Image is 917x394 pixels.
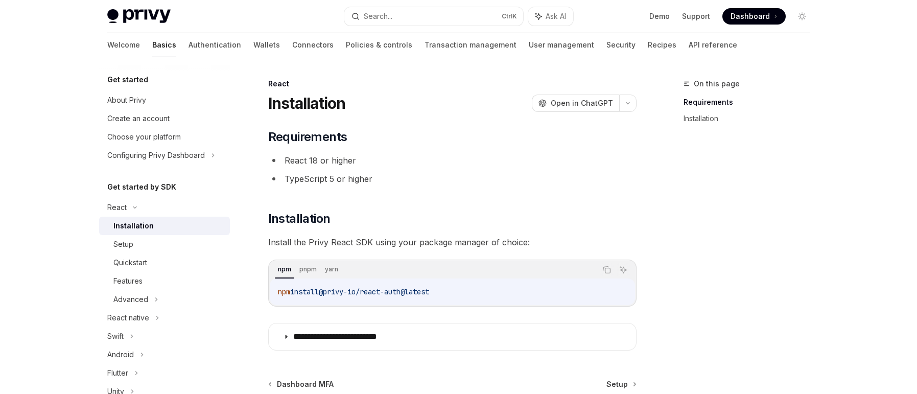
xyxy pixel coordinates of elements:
[113,220,154,232] div: Installation
[107,181,176,193] h5: Get started by SDK
[99,217,230,235] a: Installation
[529,33,594,57] a: User management
[99,235,230,253] a: Setup
[425,33,516,57] a: Transaction management
[268,211,331,227] span: Installation
[528,7,573,26] button: Ask AI
[268,235,637,249] span: Install the Privy React SDK using your package manager of choice:
[107,349,134,361] div: Android
[694,78,740,90] span: On this page
[292,33,334,57] a: Connectors
[296,263,320,275] div: pnpm
[107,74,148,86] h5: Get started
[107,94,146,106] div: About Privy
[113,293,148,306] div: Advanced
[107,131,181,143] div: Choose your platform
[364,10,392,22] div: Search...
[107,149,205,161] div: Configuring Privy Dashboard
[346,33,412,57] a: Policies & controls
[189,33,241,57] a: Authentication
[107,330,124,342] div: Swift
[275,263,294,275] div: npm
[107,367,128,379] div: Flutter
[606,379,636,389] a: Setup
[532,95,619,112] button: Open in ChatGPT
[606,379,628,389] span: Setup
[99,128,230,146] a: Choose your platform
[649,11,670,21] a: Demo
[277,379,334,389] span: Dashboard MFA
[322,263,341,275] div: yarn
[268,129,347,145] span: Requirements
[268,79,637,89] div: React
[546,11,566,21] span: Ask AI
[600,263,614,276] button: Copy the contents from the code block
[107,112,170,125] div: Create an account
[617,263,630,276] button: Ask AI
[684,110,818,127] a: Installation
[682,11,710,21] a: Support
[152,33,176,57] a: Basics
[113,238,133,250] div: Setup
[684,94,818,110] a: Requirements
[731,11,770,21] span: Dashboard
[722,8,786,25] a: Dashboard
[113,257,147,269] div: Quickstart
[268,172,637,186] li: TypeScript 5 or higher
[319,287,429,296] span: @privy-io/react-auth@latest
[99,91,230,109] a: About Privy
[268,94,346,112] h1: Installation
[99,253,230,272] a: Quickstart
[290,287,319,296] span: install
[502,12,517,20] span: Ctrl K
[278,287,290,296] span: npm
[269,379,334,389] a: Dashboard MFA
[99,272,230,290] a: Features
[606,33,636,57] a: Security
[107,312,149,324] div: React native
[107,33,140,57] a: Welcome
[551,98,613,108] span: Open in ChatGPT
[107,9,171,24] img: light logo
[253,33,280,57] a: Wallets
[344,7,523,26] button: Search...CtrlK
[107,201,127,214] div: React
[689,33,737,57] a: API reference
[794,8,810,25] button: Toggle dark mode
[113,275,143,287] div: Features
[99,109,230,128] a: Create an account
[648,33,676,57] a: Recipes
[268,153,637,168] li: React 18 or higher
